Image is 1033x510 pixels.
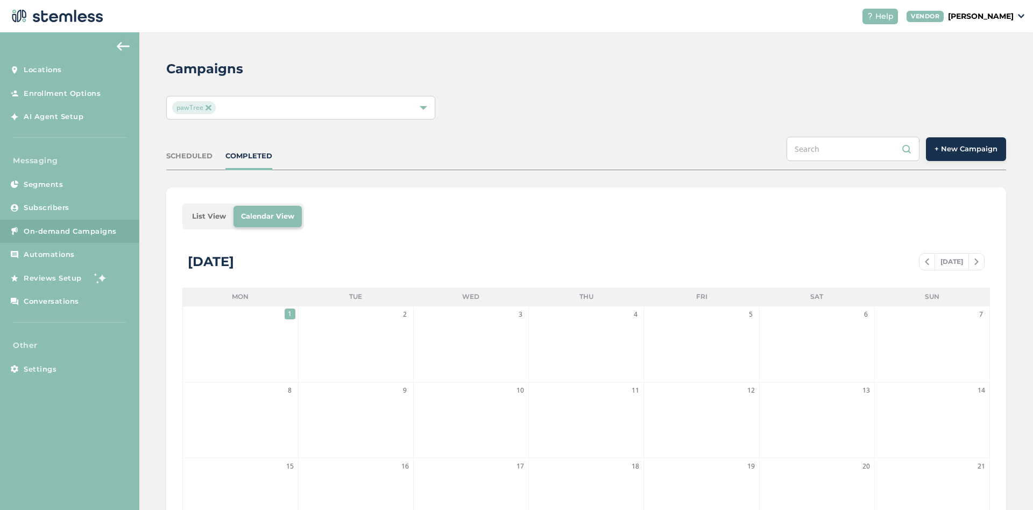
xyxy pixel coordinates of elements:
span: 16 [400,461,411,472]
h2: Campaigns [166,59,243,79]
span: 2 [400,309,411,320]
span: 10 [515,385,526,396]
span: 15 [285,461,295,472]
span: Reviews Setup [24,273,82,284]
span: 14 [976,385,987,396]
img: icon-close-accent-8a337256.svg [206,105,211,110]
span: On-demand Campaigns [24,226,117,237]
span: 12 [746,385,756,396]
span: Segments [24,179,63,190]
span: Locations [24,65,62,75]
iframe: Chat Widget [979,458,1033,510]
span: Settings [24,364,56,375]
li: Calendar View [234,206,302,227]
span: 19 [746,461,756,472]
span: 17 [515,461,526,472]
li: Wed [413,288,528,306]
span: 1 [285,309,295,319]
div: VENDOR [907,11,944,22]
span: 3 [515,309,526,320]
li: Thu [529,288,644,306]
span: Automations [24,249,75,260]
div: SCHEDULED [166,151,213,162]
li: Sat [759,288,874,306]
img: icon-chevron-left-b8c47ebb.svg [925,259,929,265]
span: 20 [861,461,872,472]
span: 4 [630,309,641,320]
img: icon-chevron-right-bae969c5.svg [974,259,979,265]
img: glitter-stars-b7820f95.gif [90,267,111,289]
span: 8 [285,385,295,396]
img: icon_down-arrow-small-66adaf34.svg [1018,14,1024,18]
span: 21 [976,461,987,472]
img: logo-dark-0685b13c.svg [9,5,103,27]
li: Sun [875,288,990,306]
img: icon-arrow-back-accent-c549486e.svg [117,42,130,51]
span: 7 [976,309,987,320]
span: Conversations [24,296,79,307]
span: Help [875,11,894,22]
span: pawTree [172,101,215,114]
span: Enrollment Options [24,88,101,99]
li: List View [185,206,234,227]
span: [DATE] [935,254,969,270]
li: Mon [182,288,298,306]
span: 9 [400,385,411,396]
div: [DATE] [188,252,234,271]
span: Subscribers [24,202,69,213]
input: Search [787,137,919,161]
p: [PERSON_NAME] [948,11,1014,22]
span: 5 [746,309,756,320]
span: 18 [630,461,641,472]
span: AI Agent Setup [24,111,83,122]
img: icon-help-white-03924b79.svg [867,13,873,19]
span: 11 [630,385,641,396]
li: Tue [298,288,413,306]
span: 13 [861,385,872,396]
button: + New Campaign [926,137,1006,161]
div: COMPLETED [225,151,272,162]
span: + New Campaign [935,144,997,155]
span: 6 [861,309,872,320]
li: Fri [644,288,759,306]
